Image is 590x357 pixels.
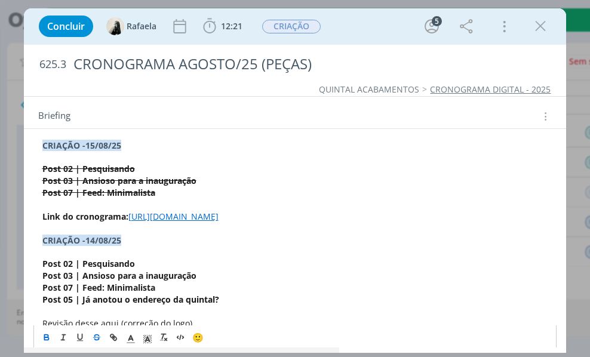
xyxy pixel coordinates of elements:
button: 🙂 [189,330,206,344]
span: Rafaela [127,22,156,30]
a: CRONOGRAMA DIGITAL - 2025 [430,84,551,95]
div: 5 [432,16,442,26]
span: Concluir [47,21,85,31]
span: Revisão desse aqui (correção do logo) [42,318,192,329]
button: RRafaela [106,17,156,35]
strong: Link do cronograma: [42,211,128,222]
span: 12:21 [221,20,242,32]
strong: CRIAÇÃO -15/08/25 [42,140,121,151]
strong: Post 05 | Já anotou o endereço da quintal? [42,294,219,305]
span: Cor do Texto [122,330,139,344]
span: 🙂 [192,331,204,343]
span: 625.3 [39,58,66,71]
span: Cor de Fundo [139,330,156,344]
s: Post 02 | Pesquisando [42,163,135,174]
s: Post 07 | Feed: Minimalista [42,187,155,198]
strong: Post 03 | Ansioso para a inauguração [42,270,196,281]
span: CRIAÇÃO [262,20,321,33]
span: Briefing [38,109,70,124]
a: QUINTAL ACABAMENTOS [319,84,419,95]
button: CRIAÇÃO [262,19,321,34]
strong: CRIAÇÃO -14/08/25 [42,235,121,246]
strong: Post 02 | Pesquisando [42,258,135,269]
strong: Post 07 | Feed: Minimalista [42,282,155,293]
div: CRONOGRAMA AGOSTO/25 (PEÇAS) [69,50,551,79]
div: dialog [24,8,567,353]
button: 5 [422,17,441,36]
a: [URL][DOMAIN_NAME] [128,211,219,222]
button: Concluir [39,16,93,37]
button: 12:21 [200,17,245,36]
img: R [106,17,124,35]
s: Post 03 | Ansioso para a inauguração [42,175,196,186]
